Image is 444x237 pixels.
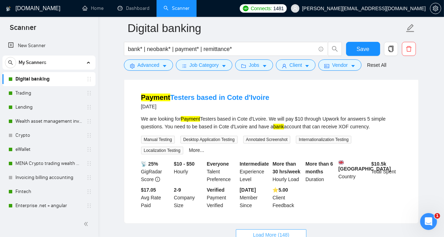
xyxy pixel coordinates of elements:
a: homeHome [82,5,104,11]
mark: Payment [141,94,170,101]
span: info-circle [155,177,160,182]
button: folderJobscaret-down [235,59,273,71]
button: userClientcaret-down [276,59,316,71]
span: Manual Testing [141,136,175,143]
input: Search Freelance Jobs... [128,45,316,53]
span: bars [182,63,187,69]
div: Duration [304,160,337,183]
span: double-left [84,220,91,228]
span: caret-down [262,63,267,69]
a: More... [189,147,204,153]
div: Talent Preference [205,160,238,183]
a: Fintech [15,185,82,199]
span: Jobs [249,61,259,69]
span: user [282,63,287,69]
a: Invoicing billing accounting [15,171,82,185]
b: More than 6 months [305,161,333,174]
span: Localization Testing [141,147,184,154]
div: Experience Level [238,160,271,183]
b: ⭐️ 5.00 [273,187,288,193]
b: $17.05 [141,187,156,193]
b: $ 10.5k [371,161,386,167]
div: Country [337,160,370,183]
span: holder [86,90,92,96]
span: caret-down [162,63,167,69]
span: holder [86,203,92,209]
span: search [5,60,16,65]
a: Lending [15,100,82,114]
span: 1 [435,213,440,219]
span: search [328,46,342,52]
span: Annotated Screenshot [243,136,291,143]
a: Enterprise .net + angular [15,199,82,213]
input: Scanner name... [128,19,404,37]
span: holder [86,147,92,152]
span: Internationalization Testing [296,136,351,143]
span: Connects: [251,5,272,12]
button: copy [384,42,398,56]
b: 📡 25% [141,161,158,167]
span: Desktop Application Testing [180,136,238,143]
span: delete [402,46,416,52]
span: setting [430,6,441,11]
span: setting [130,63,135,69]
mark: bank [273,124,284,129]
div: Total Spent [370,160,403,183]
div: Hourly Load [271,160,304,183]
div: Avg Rate Paid [140,186,173,209]
b: Intermediate [240,161,269,167]
button: search [328,42,342,56]
button: search [5,57,16,68]
a: PaymentTesters based in Cote d'Ivoire [141,94,270,101]
span: Job Category [190,61,219,69]
button: delete [402,42,416,56]
b: $10 - $50 [174,161,194,167]
span: caret-down [221,63,226,69]
div: Member Since [238,186,271,209]
b: More than 30 hrs/week [273,161,300,174]
span: user [293,6,298,11]
b: [GEOGRAPHIC_DATA] [338,160,391,172]
span: 1481 [273,5,284,12]
div: Hourly [172,160,205,183]
button: idcardVendorcaret-down [318,59,361,71]
span: holder [86,104,92,110]
span: holder [86,175,92,180]
span: copy [384,46,398,52]
a: Crypto [15,128,82,142]
button: Save [346,42,380,56]
span: Client [290,61,302,69]
span: caret-down [305,63,310,69]
b: [DATE] [240,187,256,193]
span: Vendor [332,61,347,69]
a: setting [430,6,441,11]
img: logo [6,3,11,14]
span: caret-down [351,63,356,69]
a: MENA Crypto trading wealth manag [15,156,82,171]
div: Client Feedback [271,186,304,209]
a: Wealth asset management investment [15,114,82,128]
li: New Scanner [2,39,95,53]
span: holder [86,189,92,194]
a: Trading [15,86,82,100]
a: searchScanner [164,5,190,11]
span: holder [86,118,92,124]
span: idcard [324,63,329,69]
div: Payment Verified [205,186,238,209]
a: dashboardDashboard [118,5,150,11]
div: GigRadar Score [140,160,173,183]
span: Save [357,45,369,53]
img: 🇬🇧 [339,160,344,165]
span: My Scanners [19,56,46,70]
b: Verified [207,187,225,193]
span: holder [86,76,92,82]
b: 2-9 [174,187,181,193]
span: holder [86,133,92,138]
a: New Scanner [8,39,90,53]
img: upwork-logo.png [243,6,248,11]
a: Digital banking [15,72,82,86]
span: folder [241,63,246,69]
span: info-circle [319,47,323,51]
button: setting [430,3,441,14]
span: Advanced [138,61,159,69]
